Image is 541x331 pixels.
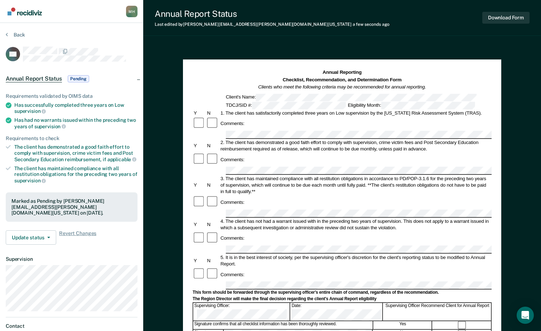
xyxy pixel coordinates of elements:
div: N [206,221,219,228]
div: The client has maintained compliance with all restitution obligations for the preceding two years of [14,165,137,184]
div: Y [193,182,206,188]
div: N [206,258,219,264]
div: N [206,182,219,188]
div: Y [193,143,206,149]
div: 3. The client has maintained compliance with all restitution obligations in accordance to PD/POP-... [219,176,492,195]
div: Signature confirms that all checklist information has been thoroughly reviewed. [193,321,373,329]
div: Comments: [219,199,246,205]
div: Has had no warrants issued within the preceding two years of [14,117,137,129]
div: Date: [291,303,383,321]
div: Requirements to check [6,135,137,141]
div: Yes [373,321,432,329]
div: TDCJ/SID #: [225,102,347,109]
div: 2. The client has demonstrated a good faith effort to comply with supervision, crime victim fees ... [219,139,492,152]
span: Pending [68,75,89,82]
button: Update status [6,230,56,245]
div: Supervising Officer Recommend Client for Annual Report [383,303,492,321]
dt: Contact [6,323,137,329]
div: Has successfully completed three years on Low [14,102,137,114]
div: Comments: [219,156,246,163]
em: Clients who meet the following criteria may be recommended for annual reporting. [258,84,426,90]
div: Supervising Officer: [193,303,290,321]
strong: Checklist, Recommendation, and Determination Form [283,77,402,82]
div: Comments: [219,271,246,278]
div: 4. The client has not had a warrant issued with in the preceding two years of supervision. This d... [219,218,492,231]
div: Client's Name: [225,93,478,101]
div: Last edited by [PERSON_NAME][EMAIL_ADDRESS][PERSON_NAME][DOMAIN_NAME][US_STATE] [155,22,390,27]
button: Profile dropdown button [126,6,137,17]
div: M H [126,6,137,17]
span: supervision [14,178,46,183]
div: 5. It is in the best interest of society, per the supervising officer's discretion for the client... [219,254,492,267]
div: Eligibility Month: [347,102,476,109]
span: supervision [34,124,66,129]
dt: Supervision [6,256,137,262]
strong: Annual Reporting [323,70,362,75]
div: 1. The client has satisfactorily completed three years on Low supervision by the [US_STATE] Risk ... [219,110,492,116]
span: a few seconds ago [353,22,390,27]
div: N [206,143,219,149]
div: N [206,110,219,116]
div: Open Intercom Messenger [517,307,534,324]
div: The client has demonstrated a good faith effort to comply with supervision, crime victim fees and... [14,144,137,162]
span: Revert Changes [59,230,96,245]
div: Y [193,221,206,228]
span: Annual Report Status [6,75,62,82]
div: Annual Report Status [155,9,390,19]
span: supervision [14,108,46,114]
div: Y [193,258,206,264]
button: Back [6,32,25,38]
div: Requirements validated by OIMS data [6,93,137,99]
div: Comments: [219,235,246,241]
div: This form should be forwarded through the supervising officer's entire chain of command, regardle... [193,290,492,296]
div: Y [193,110,206,116]
button: Download Form [482,12,530,24]
img: Recidiviz [8,8,42,15]
span: applicable [107,157,136,162]
div: The Region Director will make the final decision regarding the client's Annual Report eligibility [193,296,492,302]
div: Comments: [219,120,246,127]
div: Marked as Pending by [PERSON_NAME][EMAIL_ADDRESS][PERSON_NAME][DOMAIN_NAME][US_STATE] on [DATE]. [11,198,132,216]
